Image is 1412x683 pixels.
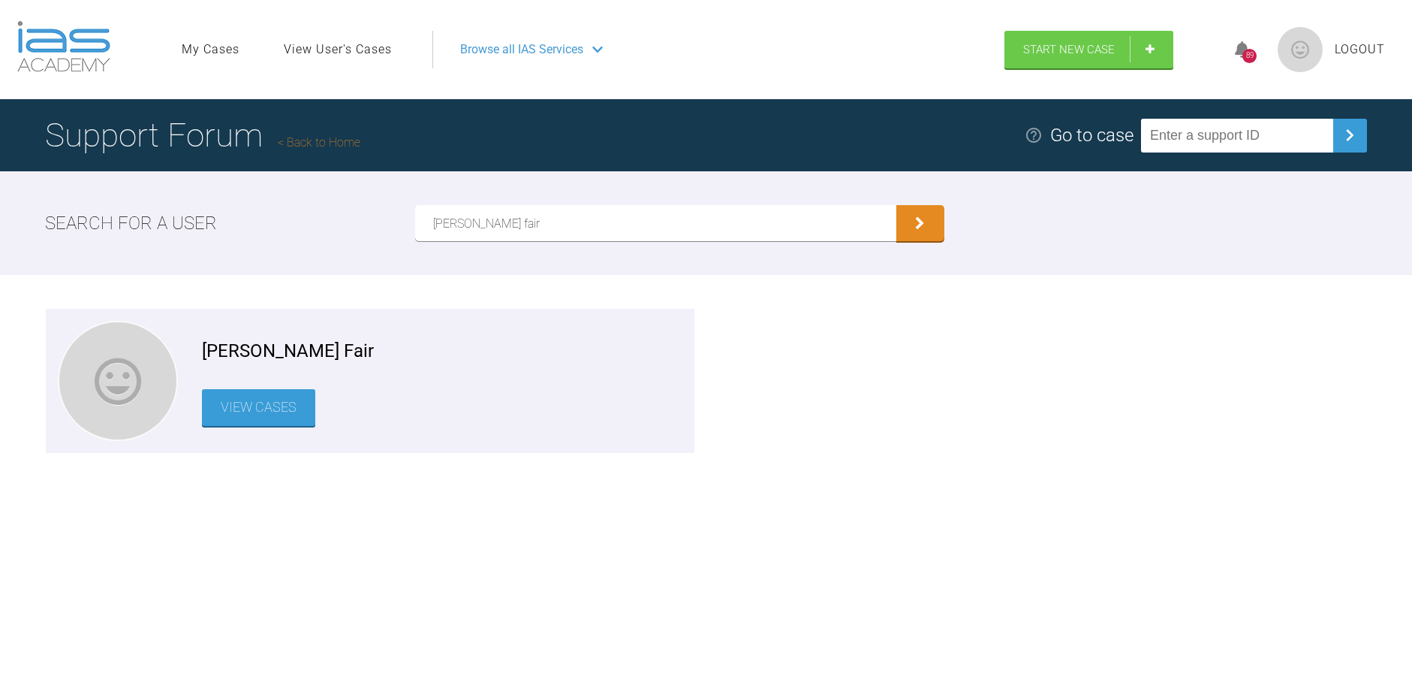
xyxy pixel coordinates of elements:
[1338,123,1362,147] img: chevronRight.28bd32b0.svg
[460,40,583,59] span: Browse all IAS Services
[202,389,315,426] a: View Cases
[17,21,110,72] img: logo-light.3e3ef733.png
[59,322,176,440] img: Rowena Fair
[45,109,360,162] h1: Support Forum
[45,209,217,237] h2: Search for a user
[1025,126,1043,144] img: help.e70b9f3d.svg
[278,135,360,150] a: Back to Home
[1278,27,1323,72] img: profile.png
[284,40,392,59] a: View User's Cases
[1335,40,1385,59] a: Logout
[1141,119,1333,153] input: Enter a support ID
[182,40,239,59] a: My Cases
[1004,31,1173,68] a: Start New Case
[1050,121,1134,150] div: Go to case
[1242,49,1257,63] div: 89
[415,205,896,241] input: Enter a user's name
[202,337,374,365] span: [PERSON_NAME] Fair
[1023,43,1115,56] span: Start New Case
